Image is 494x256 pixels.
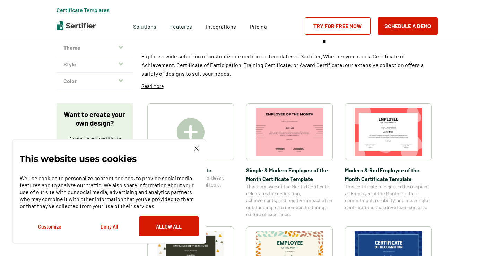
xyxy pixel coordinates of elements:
[57,7,110,14] span: Certificate Templates
[63,110,126,127] p: Want to create your own design?
[170,22,192,30] span: Features
[305,17,371,35] a: Try for Free Now
[177,118,205,146] img: Create A Blank Certificate
[57,7,110,13] a: Certificate Templates
[345,183,432,211] span: This certificate recognizes the recipient as Employee of the Month for their commitment, reliabil...
[57,39,133,56] button: Theme
[63,135,126,170] p: Create a blank certificate with Sertifier for professional presentations, credentials, and custom...
[246,103,333,218] a: Simple & Modern Employee of the Month Certificate TemplateSimple & Modern Employee of the Month C...
[57,73,133,89] button: Color
[459,223,494,256] iframe: Chat Widget
[141,83,164,90] p: Read More
[139,216,199,236] button: Allow All
[345,103,432,218] a: Modern & Red Employee of the Month Certificate TemplateModern & Red Employee of the Month Certifi...
[256,108,323,156] img: Simple & Modern Employee of the Month Certificate Template
[194,147,199,151] img: Cookie Popup Close
[20,216,79,236] button: Customize
[250,22,267,30] a: Pricing
[79,216,139,236] button: Deny All
[141,52,438,78] p: Explore a wide selection of customizable certificate templates at Sertifier. Whether you need a C...
[246,183,333,218] span: This Employee of the Month Certificate celebrates the dedication, achievements, and positive impa...
[20,155,137,162] p: This website uses cookies
[57,7,110,14] div: Breadcrumb
[250,23,267,30] span: Pricing
[57,21,96,30] img: Sertifier | Digital Credentialing Platform
[206,22,236,30] a: Integrations
[20,175,199,209] p: We use cookies to personalize content and ads, to provide social media features and to analyze ou...
[378,17,438,35] button: Schedule a Demo
[206,23,236,30] span: Integrations
[246,166,333,183] span: Simple & Modern Employee of the Month Certificate Template
[345,166,432,183] span: Modern & Red Employee of the Month Certificate Template
[57,56,133,73] button: Style
[133,22,156,30] span: Solutions
[355,108,422,156] img: Modern & Red Employee of the Month Certificate Template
